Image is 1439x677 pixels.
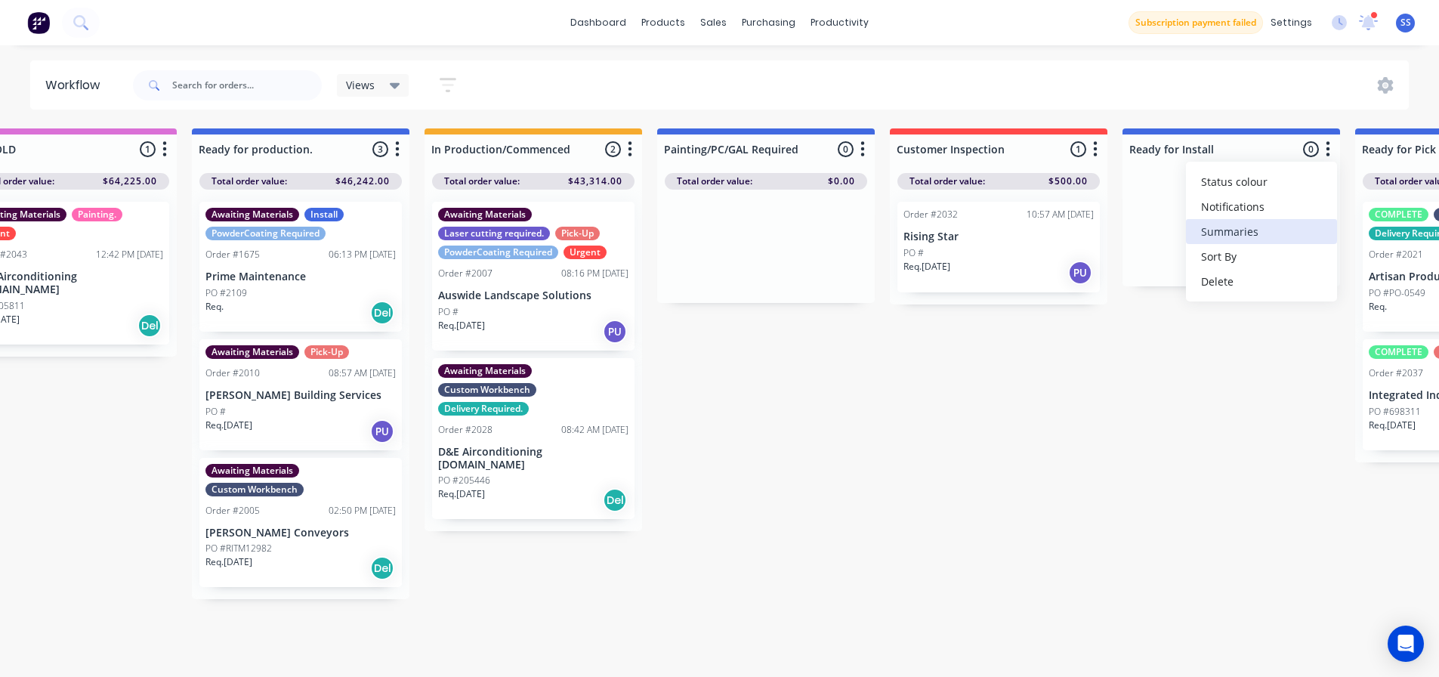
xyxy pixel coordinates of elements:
[172,70,322,100] input: Search for orders...
[438,267,493,280] div: Order #2007
[205,389,396,402] p: [PERSON_NAME] Building Services
[329,248,396,261] div: 06:13 PM [DATE]
[1186,219,1337,244] button: Summaries
[903,208,958,221] div: Order #2032
[432,202,635,351] div: Awaiting MaterialsLaser cutting required.Pick-UpPowderCoating RequiredUrgentOrder #200708:16 PM [...
[212,175,287,188] span: Total order value:
[561,267,628,280] div: 08:16 PM [DATE]
[438,289,628,302] p: Auswide Landscape Solutions
[693,11,734,34] div: sales
[1388,626,1424,662] div: Open Intercom Messenger
[205,227,326,240] div: PowderCoating Required
[329,366,396,380] div: 08:57 AM [DATE]
[335,175,390,188] span: $46,242.00
[205,405,226,419] p: PO #
[329,504,396,518] div: 02:50 PM [DATE]
[205,419,252,432] p: Req. [DATE]
[199,339,402,450] div: Awaiting MaterialsPick-UpOrder #201008:57 AM [DATE][PERSON_NAME] Building ServicesPO #Req.[DATE]PU
[205,366,260,380] div: Order #2010
[555,227,600,240] div: Pick-Up
[1369,300,1387,314] p: Req.
[1201,174,1268,190] span: Status colour
[370,419,394,444] div: PU
[205,345,299,359] div: Awaiting Materials
[568,175,622,188] span: $43,314.00
[828,175,855,188] span: $0.00
[205,300,224,314] p: Req.
[1369,208,1428,221] div: COMPLETE
[903,260,950,274] p: Req. [DATE]
[603,488,627,512] div: Del
[563,11,634,34] a: dashboard
[438,319,485,332] p: Req. [DATE]
[205,286,247,300] p: PO #2109
[564,246,607,259] div: Urgent
[205,527,396,539] p: [PERSON_NAME] Conveyors
[438,227,550,240] div: Laser cutting required.
[1048,175,1088,188] span: $500.00
[1369,248,1423,261] div: Order #2021
[199,202,402,332] div: Awaiting MaterialsInstallPowderCoating RequiredOrder #167506:13 PM [DATE]Prime MaintenancePO #210...
[103,175,157,188] span: $64,225.00
[734,11,803,34] div: purchasing
[1186,169,1337,194] button: Status colour
[205,483,304,496] div: Custom Workbench
[205,542,272,555] p: PO #RITM12982
[603,320,627,344] div: PU
[205,208,299,221] div: Awaiting Materials
[438,364,532,378] div: Awaiting Materials
[438,208,532,221] div: Awaiting Materials
[137,314,162,338] div: Del
[1186,194,1337,219] button: Notifications
[205,270,396,283] p: Prime Maintenance
[1027,208,1094,221] div: 10:57 AM [DATE]
[1369,405,1421,419] p: PO #698311
[803,11,876,34] div: productivity
[438,423,493,437] div: Order #2028
[27,11,50,34] img: Factory
[444,175,520,188] span: Total order value:
[1186,269,1337,294] button: Delete
[370,556,394,580] div: Del
[432,358,635,520] div: Awaiting MaterialsCustom WorkbenchDelivery Required.Order #202808:42 AM [DATE]D&E Airconditioning...
[561,423,628,437] div: 08:42 AM [DATE]
[897,202,1100,292] div: Order #203210:57 AM [DATE]Rising StarPO #Req.[DATE]PU
[72,208,122,221] div: Painting.
[45,76,107,94] div: Workflow
[1263,11,1320,34] div: settings
[1068,261,1092,285] div: PU
[903,246,924,260] p: PO #
[1369,286,1425,300] p: PO #PO-0549
[438,446,628,471] p: D&E Airconditioning [DOMAIN_NAME]
[634,11,693,34] div: products
[1369,345,1428,359] div: COMPLETE
[1369,366,1423,380] div: Order #2037
[438,383,536,397] div: Custom Workbench
[909,175,985,188] span: Total order value:
[205,464,299,478] div: Awaiting Materials
[438,305,459,319] p: PO #
[205,248,260,261] div: Order #1675
[96,248,163,261] div: 12:42 PM [DATE]
[438,246,558,259] div: PowderCoating Required
[677,175,752,188] span: Total order value:
[199,458,402,588] div: Awaiting MaterialsCustom WorkbenchOrder #200502:50 PM [DATE][PERSON_NAME] ConveyorsPO #RITM12982R...
[346,77,375,93] span: Views
[1129,11,1263,34] button: Subscription payment failed
[205,504,260,518] div: Order #2005
[438,487,485,501] p: Req. [DATE]
[903,230,1094,243] p: Rising Star
[438,474,490,487] p: PO #205446
[438,402,529,416] div: Delivery Required.
[1186,244,1337,269] button: Sort By
[205,555,252,569] p: Req. [DATE]
[1400,16,1411,29] span: SS
[304,208,344,221] div: Install
[370,301,394,325] div: Del
[304,345,349,359] div: Pick-Up
[1369,419,1416,432] p: Req. [DATE]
